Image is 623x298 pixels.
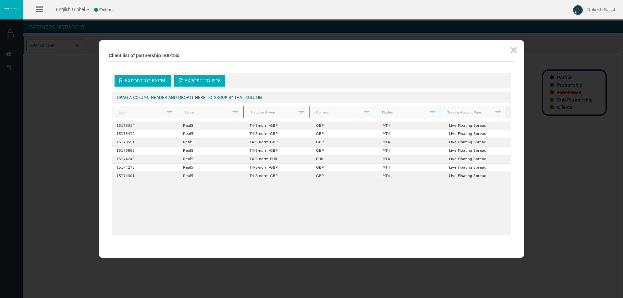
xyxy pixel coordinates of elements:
td: T4-S-norm-GBP [245,172,311,180]
td: MT4 [378,130,445,138]
a: Trading Account Type [444,108,495,117]
td: Live Floating Spread [445,164,511,172]
td: T4-S-norm-GBP [245,147,311,155]
td: Real5 [178,130,245,138]
span: Export to PDF [184,78,220,83]
td: T4-S-norm-EUR [245,155,311,164]
td: GBP [311,138,378,147]
td: GBP [311,130,378,138]
td: Live Floating Spread [445,172,511,180]
a: Login [115,108,167,117]
td: MT4 [378,164,445,172]
img: user-image [573,5,583,15]
a: Currency [312,108,364,117]
a: Export to Excel [115,75,171,87]
span: Rakesh Satish [587,7,617,12]
td: Real5 [178,164,245,172]
td: EUR [311,155,378,164]
td: 15174243 [112,155,178,164]
td: Real5 [178,155,245,164]
td: Live Floating Spread [445,122,511,130]
td: GBP [311,122,378,130]
img: logo.svg [3,7,19,10]
td: 15173412 [112,130,178,138]
td: GBP [311,147,378,155]
td: 15173866 [112,147,178,155]
td: GBP [311,172,378,180]
td: T4-S-norm-GBP [245,138,311,147]
td: T4-S-norm-GBP [245,122,311,130]
td: Real5 [178,122,245,130]
td: 15173591 [112,138,178,147]
td: 15173314 [112,122,178,130]
span: English Global [47,7,85,12]
td: Real5 [178,147,245,155]
td: GBP [311,164,378,172]
td: Real5 [178,138,245,147]
td: MT4 [378,172,445,180]
td: MT4 [378,155,445,164]
td: T4-S-norm-GBP [245,130,311,138]
a: Server [181,108,233,117]
span: Export to Excel [125,78,166,83]
td: Live Floating Spread [445,147,511,155]
td: MT4 [378,122,445,130]
button: × [510,43,518,56]
td: MT4 [378,147,445,155]
span: Online [99,7,112,12]
div: Drag a column header and drop it here to group by that column [112,92,511,103]
td: Live Floating Spread [445,155,511,164]
td: MT4 [378,138,445,147]
a: Platform Group [246,108,298,117]
td: Live Floating Spread [445,138,511,147]
a: Export to PDF [174,75,225,87]
td: Live Floating Spread [445,130,511,138]
td: T4-S-norm-GBP [245,164,311,172]
td: 15174301 [112,172,178,180]
td: Real5 [178,172,245,180]
b: Client list of partnership IB6x18d [109,53,180,58]
td: 15174273 [112,164,178,172]
a: Platform [378,108,430,117]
